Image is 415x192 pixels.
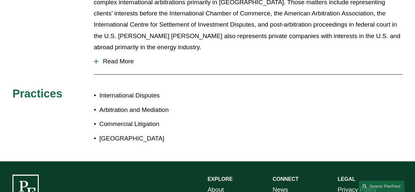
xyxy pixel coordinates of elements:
button: Read More [94,53,403,70]
strong: CONNECT [273,176,299,182]
p: Arbitration and Mediation [99,104,208,116]
span: Read More [98,58,403,65]
p: International Disputes [99,90,208,101]
a: Search this site [359,181,405,192]
strong: EXPLORE [208,176,233,182]
p: [GEOGRAPHIC_DATA] [99,133,208,144]
p: Commercial Litigation [99,118,208,130]
strong: LEGAL [338,176,355,182]
span: Practices [12,87,62,100]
